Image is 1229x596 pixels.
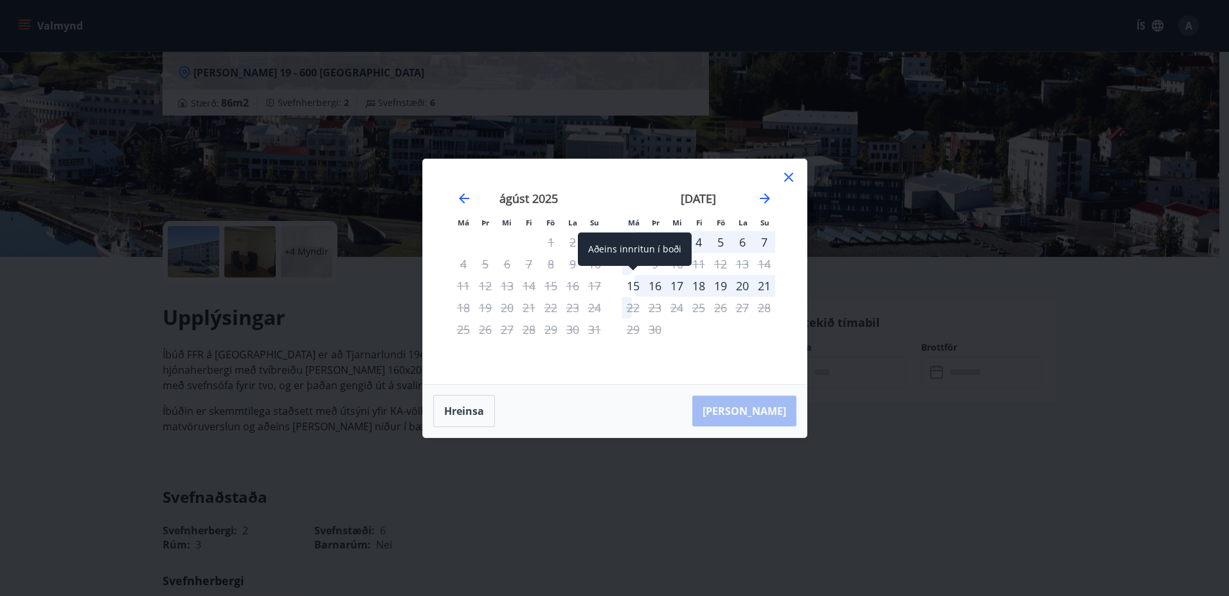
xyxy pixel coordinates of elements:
[672,218,682,227] small: Mi
[710,231,731,253] div: 5
[628,218,640,227] small: Má
[710,231,731,253] td: Choose föstudagur, 5. september 2025 as your check-in date. It’s available.
[644,319,666,340] td: Not available. þriðjudagur, 30. september 2025
[540,297,562,319] td: Not available. föstudagur, 22. ágúst 2025
[622,275,644,297] div: Aðeins innritun í boði
[731,275,753,297] td: Choose laugardagur, 20. september 2025 as your check-in date. It’s available.
[753,297,775,319] td: Not available. sunnudagur, 28. september 2025
[518,275,540,297] td: Not available. fimmtudagur, 14. ágúst 2025
[681,191,716,206] strong: [DATE]
[731,275,753,297] div: 20
[753,275,775,297] td: Choose sunnudagur, 21. september 2025 as your check-in date. It’s available.
[731,253,753,275] td: Not available. laugardagur, 13. september 2025
[453,253,474,275] td: Not available. mánudagur, 4. ágúst 2025
[644,275,666,297] td: Choose þriðjudagur, 16. september 2025 as your check-in date. It’s available.
[453,297,474,319] td: Not available. mánudagur, 18. ágúst 2025
[456,191,472,206] div: Move backward to switch to the previous month.
[666,275,688,297] td: Choose miðvikudagur, 17. september 2025 as your check-in date. It’s available.
[568,218,577,227] small: La
[499,191,558,206] strong: ágúst 2025
[666,231,688,253] div: 3
[622,297,644,319] td: Not available. mánudagur, 22. september 2025
[753,275,775,297] div: 21
[622,231,644,253] div: Aðeins innritun í boði
[502,218,512,227] small: Mi
[584,319,606,340] td: Not available. sunnudagur, 31. ágúst 2025
[496,253,518,275] td: Not available. miðvikudagur, 6. ágúst 2025
[481,218,489,227] small: Þr
[518,297,540,319] td: Not available. fimmtudagur, 21. ágúst 2025
[688,275,710,297] td: Choose fimmtudagur, 18. september 2025 as your check-in date. It’s available.
[496,297,518,319] td: Not available. miðvikudagur, 20. ágúst 2025
[757,191,773,206] div: Move forward to switch to the next month.
[688,253,710,275] td: Not available. fimmtudagur, 11. september 2025
[562,275,584,297] td: Not available. laugardagur, 16. ágúst 2025
[438,175,791,369] div: Calendar
[474,253,496,275] td: Not available. þriðjudagur, 5. ágúst 2025
[652,218,659,227] small: Þr
[644,231,666,253] td: Choose þriðjudagur, 2. september 2025 as your check-in date. It’s available.
[644,297,666,319] td: Not available. þriðjudagur, 23. september 2025
[590,218,599,227] small: Su
[562,231,584,253] td: Not available. laugardagur, 2. ágúst 2025
[666,275,688,297] div: 17
[474,275,496,297] td: Not available. þriðjudagur, 12. ágúst 2025
[474,297,496,319] td: Not available. þriðjudagur, 19. ágúst 2025
[584,297,606,319] td: Not available. sunnudagur, 24. ágúst 2025
[562,297,584,319] td: Not available. laugardagur, 23. ágúst 2025
[688,231,710,253] td: Choose fimmtudagur, 4. september 2025 as your check-in date. It’s available.
[688,275,710,297] div: 18
[622,275,644,297] td: Choose mánudagur, 15. september 2025 as your check-in date. It’s available.
[739,218,748,227] small: La
[540,319,562,340] td: Not available. föstudagur, 29. ágúst 2025
[666,297,688,319] td: Not available. miðvikudagur, 24. september 2025
[546,218,555,227] small: Fö
[731,297,753,319] td: Not available. laugardagur, 27. september 2025
[562,253,584,275] td: Not available. laugardagur, 9. ágúst 2025
[458,218,469,227] small: Má
[584,231,606,253] td: Not available. sunnudagur, 3. ágúst 2025
[622,319,644,340] td: Not available. mánudagur, 29. september 2025
[584,275,606,297] td: Not available. sunnudagur, 17. ágúst 2025
[731,231,753,253] td: Choose laugardagur, 6. september 2025 as your check-in date. It’s available.
[562,319,584,340] td: Not available. laugardagur, 30. ágúst 2025
[753,253,775,275] td: Not available. sunnudagur, 14. september 2025
[644,275,666,297] div: 16
[540,275,562,297] td: Not available. föstudagur, 15. ágúst 2025
[433,395,495,427] button: Hreinsa
[518,253,540,275] td: Not available. fimmtudagur, 7. ágúst 2025
[644,231,666,253] div: 2
[578,232,692,266] div: Aðeins innritun í boði
[518,319,540,340] td: Not available. fimmtudagur, 28. ágúst 2025
[731,231,753,253] div: 6
[760,218,769,227] small: Su
[710,275,731,297] div: 19
[753,231,775,253] div: 7
[710,275,731,297] td: Choose föstudagur, 19. september 2025 as your check-in date. It’s available.
[710,297,731,319] td: Not available. föstudagur, 26. september 2025
[474,319,496,340] td: Not available. þriðjudagur, 26. ágúst 2025
[496,319,518,340] td: Not available. miðvikudagur, 27. ágúst 2025
[710,253,731,275] td: Not available. föstudagur, 12. september 2025
[696,218,703,227] small: Fi
[496,275,518,297] td: Not available. miðvikudagur, 13. ágúst 2025
[453,319,474,340] td: Not available. mánudagur, 25. ágúst 2025
[666,231,688,253] td: Choose miðvikudagur, 3. september 2025 as your check-in date. It’s available.
[688,297,710,319] td: Not available. fimmtudagur, 25. september 2025
[717,218,725,227] small: Fö
[540,231,562,253] td: Not available. föstudagur, 1. ágúst 2025
[622,297,644,319] div: Aðeins útritun í boði
[622,231,644,253] td: Choose mánudagur, 1. september 2025 as your check-in date. It’s available.
[540,253,562,275] td: Not available. föstudagur, 8. ágúst 2025
[753,231,775,253] td: Choose sunnudagur, 7. september 2025 as your check-in date. It’s available.
[688,231,710,253] div: 4
[453,275,474,297] td: Not available. mánudagur, 11. ágúst 2025
[526,218,532,227] small: Fi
